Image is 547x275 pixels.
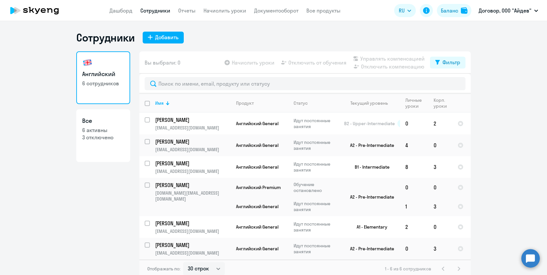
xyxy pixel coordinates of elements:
[203,7,246,14] a: Начислить уроки
[155,160,229,167] p: [PERSON_NAME]
[306,7,341,14] a: Все продукты
[140,7,170,14] a: Сотрудники
[109,7,132,14] a: Дашборд
[145,59,180,67] span: Вы выбрали: 0
[294,161,339,173] p: Идут постоянные занятия
[344,100,400,106] div: Текущий уровень
[155,181,230,189] a: [PERSON_NAME]
[155,250,230,256] p: [EMAIL_ADDRESS][DOMAIN_NAME]
[400,197,428,216] td: 1
[155,116,229,124] p: [PERSON_NAME]
[339,216,400,238] td: A1 - Elementary
[155,241,229,249] p: [PERSON_NAME]
[400,238,428,260] td: 0
[294,118,339,129] p: Идут постоянные занятия
[155,220,230,227] a: [PERSON_NAME]
[475,3,541,18] button: Договор, ООО "Айдев"
[143,32,184,43] button: Добавить
[442,58,460,66] div: Фильтр
[430,57,465,69] button: Фильтр
[339,156,400,178] td: B1 - Intermediate
[76,31,135,44] h1: Сотрудники
[236,246,278,252] span: Английский General
[155,138,229,145] p: [PERSON_NAME]
[155,33,178,41] div: Добавить
[236,100,254,106] div: Продукт
[236,224,278,230] span: Английский General
[155,241,230,249] a: [PERSON_NAME]
[294,243,339,255] p: Идут постоянные занятия
[155,190,230,202] p: [DOMAIN_NAME][EMAIL_ADDRESS][DOMAIN_NAME]
[155,228,230,234] p: [EMAIL_ADDRESS][DOMAIN_NAME]
[147,266,180,272] span: Отображать по:
[155,116,230,124] a: [PERSON_NAME]
[437,4,471,17] button: Балансbalance
[236,184,281,190] span: Английский Premium
[155,138,230,145] a: [PERSON_NAME]
[82,134,124,141] p: 3 отключено
[82,70,124,78] h3: Английский
[385,266,431,272] span: 1 - 6 из 6 сотрудников
[339,178,400,216] td: A2 - Pre-Intermediate
[82,117,124,125] h3: Все
[155,181,229,189] p: [PERSON_NAME]
[405,97,428,109] div: Личные уроки
[394,4,416,17] button: RU
[461,7,467,14] img: balance
[294,201,339,212] p: Идут постоянные занятия
[428,238,452,260] td: 3
[236,121,278,126] span: Английский General
[434,97,452,109] div: Корп. уроки
[178,7,196,14] a: Отчеты
[441,7,458,14] div: Баланс
[155,168,230,174] p: [EMAIL_ADDRESS][DOMAIN_NAME]
[294,221,339,233] p: Идут постоянные занятия
[294,139,339,151] p: Идут постоянные занятия
[82,57,93,68] img: english
[400,178,428,197] td: 0
[145,77,465,90] input: Поиск по имени, email, продукту или статусу
[294,100,308,106] div: Статус
[155,100,164,106] div: Имя
[155,147,230,152] p: [EMAIL_ADDRESS][DOMAIN_NAME]
[155,100,230,106] div: Имя
[344,121,395,126] span: B2 - Upper-Intermediate
[350,100,388,106] div: Текущий уровень
[294,181,339,193] p: Обучение остановлено
[428,113,452,134] td: 2
[155,220,229,227] p: [PERSON_NAME]
[76,51,130,104] a: Английский6 сотрудников
[76,109,130,162] a: Все6 активны3 отключено
[155,125,230,131] p: [EMAIL_ADDRESS][DOMAIN_NAME]
[236,142,278,148] span: Английский General
[400,216,428,238] td: 2
[428,197,452,216] td: 3
[428,156,452,178] td: 3
[82,126,124,134] p: 6 активны
[479,7,532,14] p: Договор, ООО "Айдев"
[428,216,452,238] td: 0
[399,7,405,14] span: RU
[428,134,452,156] td: 0
[236,204,278,209] span: Английский General
[400,134,428,156] td: 4
[400,156,428,178] td: 8
[236,164,278,170] span: Английский General
[339,134,400,156] td: A2 - Pre-Intermediate
[155,160,230,167] a: [PERSON_NAME]
[254,7,298,14] a: Документооборот
[82,80,124,87] p: 6 сотрудников
[339,238,400,260] td: A2 - Pre-Intermediate
[428,178,452,197] td: 0
[400,113,428,134] td: 0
